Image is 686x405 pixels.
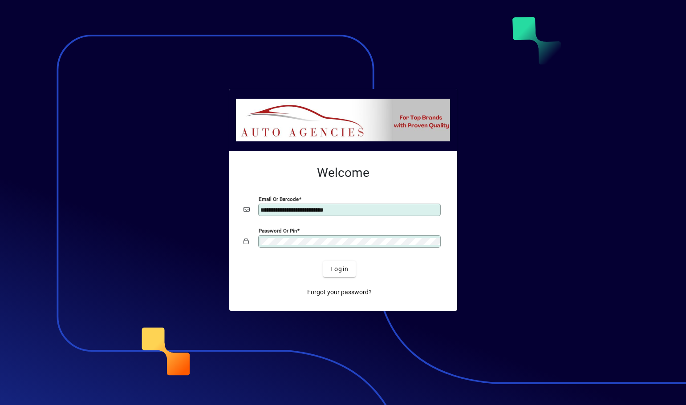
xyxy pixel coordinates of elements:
span: Forgot your password? [307,288,372,297]
span: Login [330,265,349,274]
h2: Welcome [244,165,443,180]
mat-label: Password or Pin [259,228,297,234]
a: Forgot your password? [304,284,375,300]
mat-label: Email or Barcode [259,196,299,202]
button: Login [323,261,356,277]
